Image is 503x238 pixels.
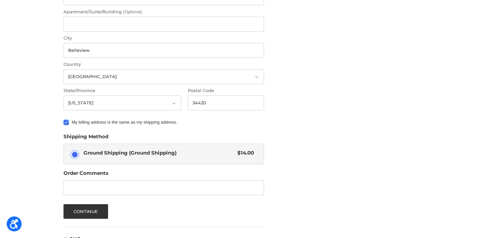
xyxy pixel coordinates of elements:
[63,35,264,42] label: City
[63,170,108,180] legend: Order Comments
[63,61,264,68] label: Country
[63,120,264,125] label: My billing address is the same as my shipping address.
[63,133,108,144] legend: Shipping Method
[63,87,181,94] label: State/Province
[63,9,264,15] label: Apartment/Suite/Building
[83,149,234,157] span: Ground Shipping (Ground Shipping)
[188,87,264,94] label: Postal Code
[234,149,254,157] span: $14.00
[123,9,142,14] small: (Optional)
[63,204,108,219] button: Continue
